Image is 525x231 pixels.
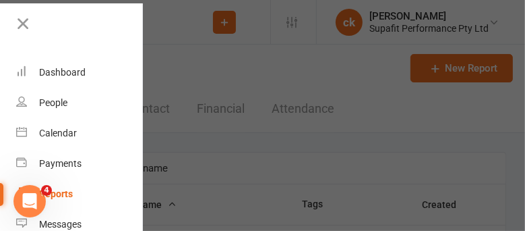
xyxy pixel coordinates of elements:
a: Reports [16,179,144,209]
a: Payments [16,149,144,179]
iframe: Intercom live chat [13,185,46,217]
a: Dashboard [16,57,144,88]
a: People [16,88,144,118]
div: People [39,97,67,108]
a: Calendar [16,118,144,149]
div: Payments [39,158,82,169]
span: 4 [41,185,52,196]
div: Calendar [39,128,77,138]
div: Messages [39,219,82,230]
div: Dashboard [39,67,86,78]
div: Reports [39,188,73,199]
